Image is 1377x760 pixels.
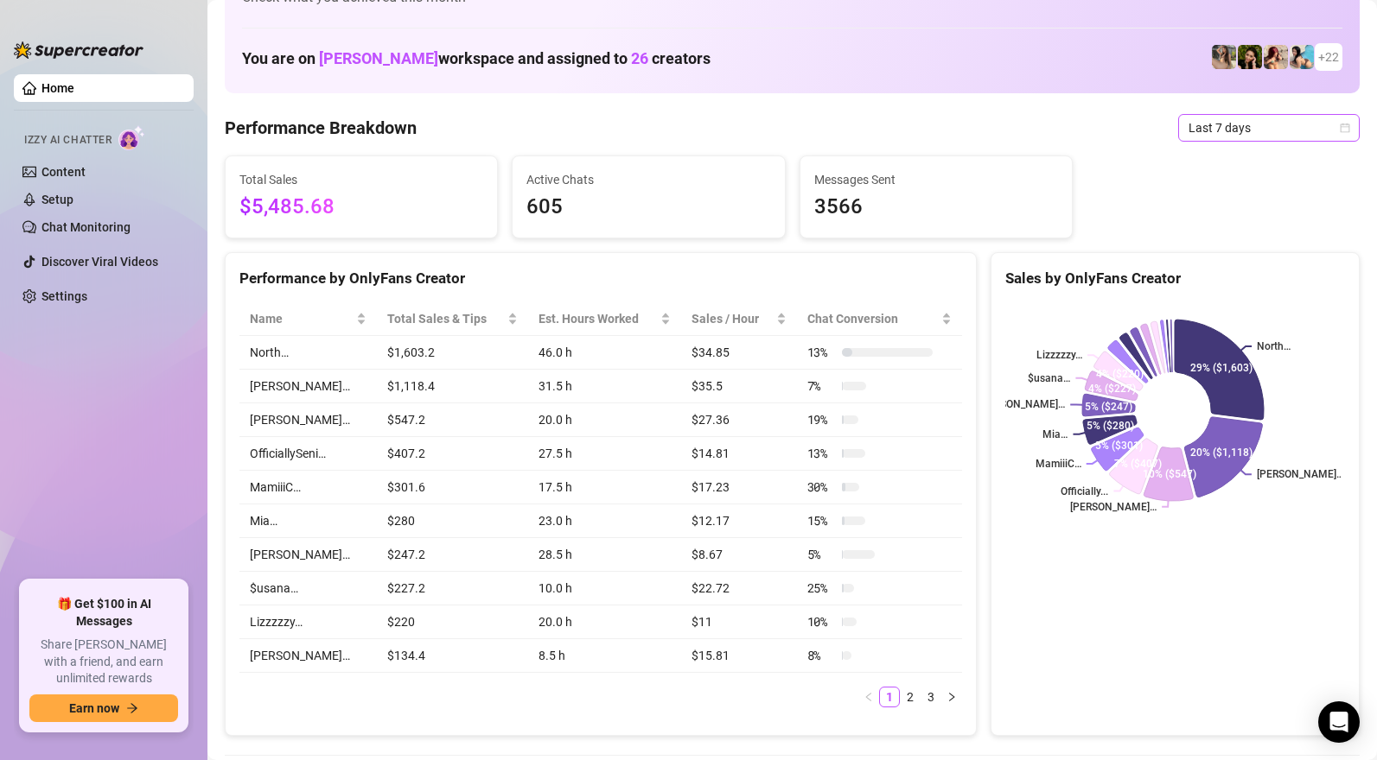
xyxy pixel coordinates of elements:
[528,437,681,471] td: 27.5 h
[880,687,899,706] a: 1
[69,701,119,715] span: Earn now
[807,377,835,396] span: 7 %
[242,49,711,68] h1: You are on workspace and assigned to creators
[225,116,417,140] h4: Performance Breakdown
[126,702,138,714] span: arrow-right
[864,692,874,702] span: left
[239,267,962,290] div: Performance by OnlyFans Creator
[528,370,681,403] td: 31.5 h
[807,612,835,631] span: 10 %
[921,687,940,706] a: 3
[814,170,1058,189] span: Messages Sent
[239,605,377,639] td: Lizzzzzy…
[921,687,941,707] li: 3
[377,605,529,639] td: $220
[239,572,377,605] td: $usana…
[377,403,529,437] td: $547.2
[1042,428,1068,440] text: Mia…
[239,403,377,437] td: [PERSON_NAME]…
[41,165,86,179] a: Content
[250,309,353,328] span: Name
[239,639,377,673] td: [PERSON_NAME]…
[239,471,377,504] td: MamiiiC…
[1061,485,1108,497] text: Officially...
[239,302,377,336] th: Name
[239,437,377,471] td: OfficiallySeni…
[1264,45,1288,69] img: North (@northnattfree)
[528,504,681,538] td: 23.0 h
[681,336,797,370] td: $34.85
[807,579,835,598] span: 25 %
[528,403,681,437] td: 20.0 h
[377,302,529,336] th: Total Sales & Tips
[1028,372,1070,384] text: $usana…
[1257,468,1343,480] text: [PERSON_NAME]…
[377,471,529,504] td: $301.6
[377,504,529,538] td: $280
[1318,701,1360,743] div: Open Intercom Messenger
[239,370,377,403] td: [PERSON_NAME]…
[814,191,1058,224] span: 3566
[528,336,681,370] td: 46.0 h
[631,49,648,67] span: 26
[377,572,529,605] td: $227.2
[681,639,797,673] td: $15.81
[1070,501,1157,513] text: [PERSON_NAME]…
[526,170,770,189] span: Active Chats
[528,538,681,572] td: 28.5 h
[681,403,797,437] td: $27.36
[14,41,143,59] img: logo-BBDzfeDw.svg
[29,694,178,722] button: Earn nowarrow-right
[879,687,900,707] li: 1
[118,125,145,150] img: AI Chatter
[797,302,962,336] th: Chat Conversion
[1290,45,1314,69] img: North (@northnattvip)
[681,370,797,403] td: $35.5
[41,289,87,303] a: Settings
[681,538,797,572] td: $8.67
[858,687,879,707] li: Previous Page
[681,504,797,538] td: $12.17
[681,437,797,471] td: $14.81
[900,687,921,707] li: 2
[1189,115,1349,141] span: Last 7 days
[807,343,835,362] span: 13 %
[979,399,1065,411] text: [PERSON_NAME]…
[1212,45,1236,69] img: emilylou (@emilyylouu)
[239,336,377,370] td: North…
[681,471,797,504] td: $17.23
[807,444,835,463] span: 13 %
[239,191,483,224] span: $5,485.68
[319,49,438,67] span: [PERSON_NAME]
[41,220,131,234] a: Chat Monitoring
[377,336,529,370] td: $1,603.2
[29,636,178,687] span: Share [PERSON_NAME] with a friend, and earn unlimited rewards
[681,572,797,605] td: $22.72
[41,255,158,269] a: Discover Viral Videos
[239,170,483,189] span: Total Sales
[947,692,957,702] span: right
[239,538,377,572] td: [PERSON_NAME]…
[377,370,529,403] td: $1,118.4
[528,572,681,605] td: 10.0 h
[1036,349,1082,361] text: Lizzzzzy…
[1318,47,1339,66] span: + 22
[1257,340,1291,352] text: North…
[41,81,74,95] a: Home
[941,687,962,707] button: right
[239,504,377,538] td: Mia…
[24,132,112,149] span: Izzy AI Chatter
[1340,123,1350,133] span: calendar
[377,437,529,471] td: $407.2
[526,191,770,224] span: 605
[807,646,835,665] span: 8 %
[807,511,835,530] span: 15 %
[1036,458,1081,470] text: MamiiiC…
[681,302,797,336] th: Sales / Hour
[29,596,178,630] span: 🎁 Get $100 in AI Messages
[377,639,529,673] td: $134.4
[941,687,962,707] li: Next Page
[377,538,529,572] td: $247.2
[387,309,505,328] span: Total Sales & Tips
[807,478,835,497] span: 30 %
